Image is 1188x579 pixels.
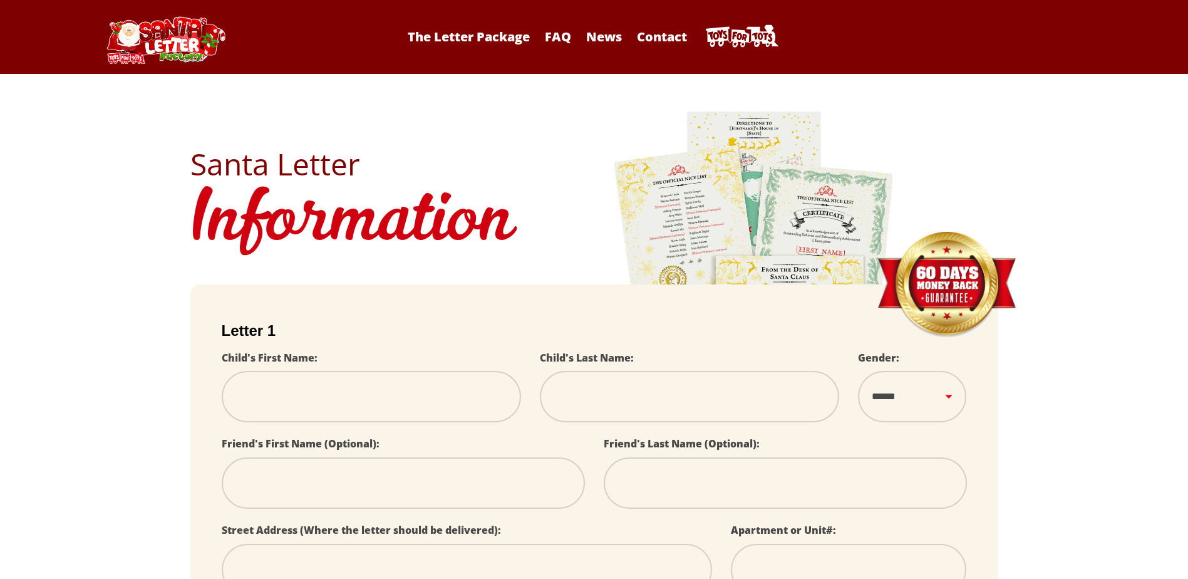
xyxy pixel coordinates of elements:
a: The Letter Package [401,28,536,45]
a: FAQ [539,28,577,45]
label: Gender: [858,351,899,365]
img: Santa Letter Logo [103,16,228,64]
h1: Information [190,179,998,266]
img: Money Back Guarantee [876,231,1017,338]
h2: Santa Letter [190,149,998,179]
h2: Letter 1 [222,322,967,340]
a: News [580,28,628,45]
img: letters.png [613,110,895,460]
a: Contact [631,28,693,45]
label: Friend's First Name (Optional): [222,437,380,451]
label: Child's First Name: [222,351,318,365]
label: Apartment or Unit#: [731,523,836,537]
label: Street Address (Where the letter should be delivered): [222,523,501,537]
label: Child's Last Name: [540,351,634,365]
label: Friend's Last Name (Optional): [604,437,760,451]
